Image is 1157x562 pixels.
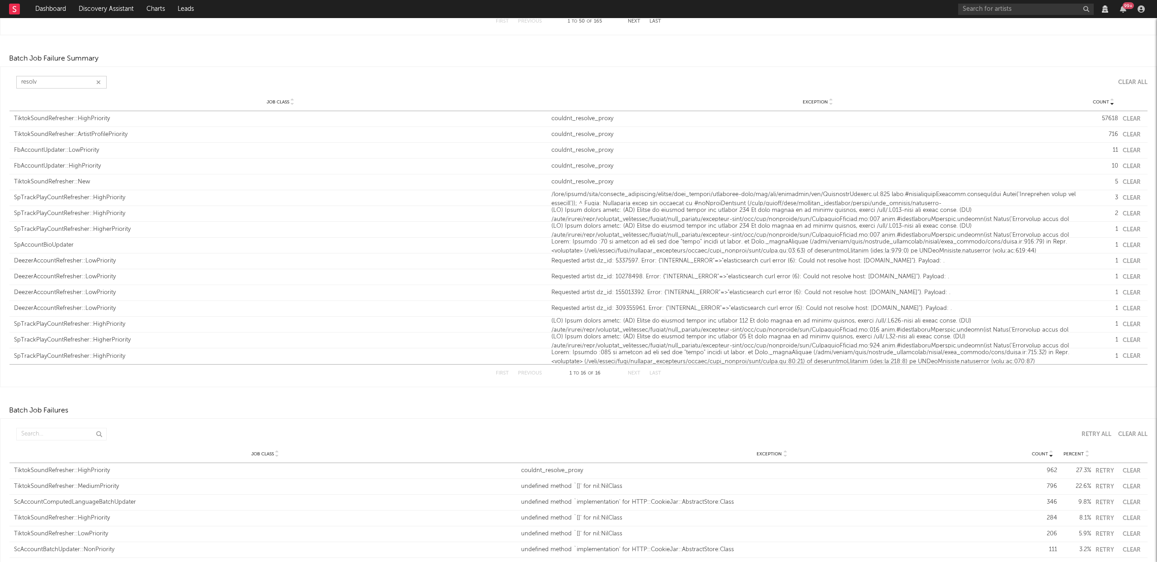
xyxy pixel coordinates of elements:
[757,451,782,457] span: Exception
[574,371,579,375] span: to
[518,371,542,376] button: Previous
[14,241,547,250] div: SpAccountBioUpdater
[1123,116,1141,122] button: Clear
[551,146,1084,155] div: couldnt_resolve_proxy
[551,206,1084,303] div: (LO) Ipsum dolors ametc: (AD) Elitse do eiusmod tempor inc utlabor 234 Et dolo magnaa en ad minim...
[14,178,547,187] div: TiktokSoundRefresher::New
[1123,243,1141,248] button: Clear
[14,257,547,266] div: DeezerAccountRefresher::LowPriority
[1089,209,1118,218] div: 2
[1123,468,1141,474] button: Clear
[551,288,1084,297] div: Requested artist dz_id: 155013392. Error: {"INTERNAL_ERROR"=>"elasticsearch curl error (6): Could...
[1062,498,1091,507] div: 9.8 %
[1123,515,1141,521] button: Clear
[1062,482,1091,491] div: 22.6 %
[1028,514,1057,523] div: 284
[1089,272,1118,281] div: 1
[1123,337,1141,343] button: Clear
[551,272,1084,281] div: Requested artist dz_id: 10278498. Error: {"INTERNAL_ERROR"=>"elasticsearch curl error (6): Could ...
[1093,99,1109,105] span: Count
[1062,514,1091,523] div: 8.1 %
[14,304,547,313] div: DeezerAccountRefresher::LowPriority
[1028,529,1057,539] div: 206
[551,238,1084,343] div: Lorem: Ipsumdo :70 si ametcon ad eli sed doe "tempo" incidi ut labor. et Dolo._magnaAliquae (/adm...
[521,545,1024,554] div: undefined method `implementation' for HTTP::CookieJar::AbstractStore:Class
[1123,484,1141,490] button: Clear
[1123,290,1141,296] button: Clear
[1089,304,1118,313] div: 1
[9,53,99,64] div: Batch Job Failure Summary
[1111,431,1148,437] button: Clear All
[496,371,509,376] button: First
[1096,500,1114,506] button: Retry
[1089,114,1118,123] div: 57618
[958,4,1094,15] input: Search for artists
[251,451,274,457] span: Job Class
[551,257,1084,266] div: Requested artist dz_id: 5337597. Error: {"INTERNAL_ERROR"=>"elasticsearch curl error (6): Could n...
[1089,162,1118,171] div: 10
[1123,2,1134,9] div: 99 +
[1096,547,1114,553] button: Retry
[14,529,517,539] div: TiktokSoundRefresher::LowPriority
[1089,146,1118,155] div: 11
[1118,80,1148,85] div: Clear All
[1028,482,1057,491] div: 796
[1123,227,1141,233] button: Clear
[1123,148,1141,154] button: Clear
[1089,178,1118,187] div: 5
[1089,288,1118,297] div: 1
[521,514,1024,523] div: undefined method `[]' for nil:NilClass
[521,498,1024,507] div: undefined method `implementation' for HTTP::CookieJar::AbstractStore:Class
[1123,211,1141,217] button: Clear
[560,16,610,27] div: 1 50 165
[551,114,1084,123] div: couldnt_resolve_proxy
[1123,353,1141,359] button: Clear
[1096,515,1114,521] button: Retry
[1032,451,1048,457] span: Count
[1028,545,1057,554] div: 111
[628,19,640,24] button: Next
[14,272,547,281] div: DeezerAccountRefresher::LowPriority
[521,466,1024,475] div: couldnt_resolve_proxy
[14,209,547,218] div: SpTrackPlayCountRefresher::HighPriority
[1028,498,1057,507] div: 346
[551,222,1084,319] div: (LO) Ipsum dolors ametc: (AD) Elitse do eiusmod tempor inc utlabor 234 Et dolo magnaa en ad minim...
[1111,80,1148,85] button: Clear All
[1096,468,1114,474] button: Retry
[1089,336,1118,345] div: 1
[1118,431,1148,437] div: Clear All
[1089,193,1118,202] div: 3
[14,514,517,523] div: TiktokSoundRefresher::HighPriority
[1123,547,1141,553] button: Clear
[1123,306,1141,312] button: Clear
[14,162,547,171] div: FbAccountUpdater::HighPriority
[1123,531,1141,537] button: Clear
[521,482,1024,491] div: undefined method `[]' for nil:NilClass
[551,333,1084,430] div: (LO) Ipsum dolors ametc: (AD) Elitse do eiusmod tempor inc utlabor 05 Et dolo magnaa en ad minimv...
[1089,130,1118,139] div: 716
[1028,466,1057,475] div: 962
[1123,179,1141,185] button: Clear
[9,405,68,416] div: Batch Job Failures
[14,352,547,361] div: SpTrackPlayCountRefresher::HighPriority
[551,317,1084,414] div: (LO) Ipsum dolors ametc: (AD) Elitse do eiusmod tempor inc utlabor 112 Et dolo magnaa en ad minim...
[649,19,661,24] button: Last
[1082,431,1111,437] div: Retry All
[1123,164,1141,169] button: Clear
[551,130,1084,139] div: couldnt_resolve_proxy
[14,288,547,297] div: DeezerAccountRefresher::LowPriority
[14,498,517,507] div: ScAccountComputedLanguageBatchUpdater
[1089,225,1118,234] div: 1
[14,225,547,234] div: SpTrackPlayCountRefresher::HigherPriority
[551,304,1084,313] div: Requested artist dz_id: 309355961. Error: {"INTERNAL_ERROR"=>"elasticsearch curl error (6): Could...
[1123,274,1141,280] button: Clear
[14,545,517,554] div: ScAccountBatchUpdater::NonPriority
[803,99,828,105] span: Exception
[14,466,517,475] div: TiktokSoundRefresher::HighPriority
[551,190,1084,278] div: /lore/ipsumd/sita/consecte_adipiscing/elitse/doei_tempori/utlaboree-dolo/mag/ali/enimadmin/ven/Qu...
[551,162,1084,171] div: couldnt_resolve_proxy
[1089,352,1118,361] div: 1
[1096,531,1114,537] button: Retry
[518,19,542,24] button: Previous
[1123,132,1141,138] button: Clear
